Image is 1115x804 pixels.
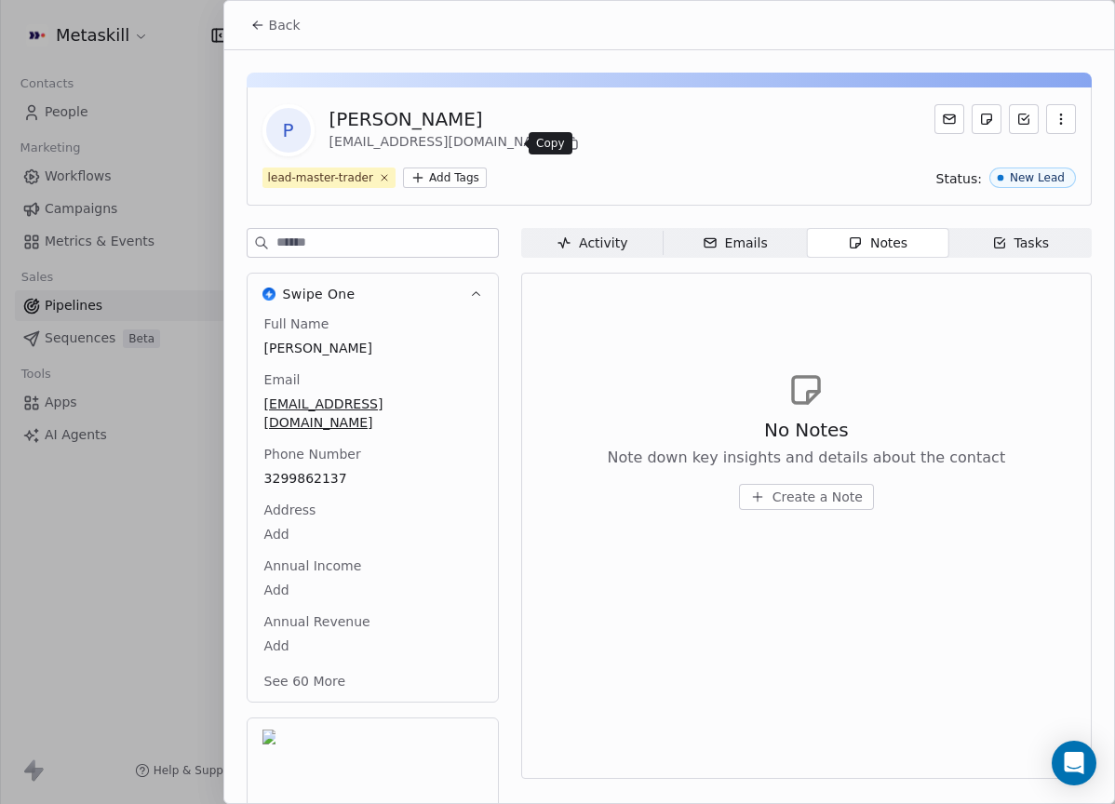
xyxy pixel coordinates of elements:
div: New Lead [1010,171,1065,184]
div: Tasks [992,234,1050,253]
span: Full Name [261,315,333,333]
div: [PERSON_NAME] [329,106,584,132]
span: Email [261,370,304,389]
span: No Notes [764,417,849,443]
div: Emails [703,234,768,253]
button: Create a Note [739,484,874,510]
span: Annual Revenue [261,612,374,631]
span: P [266,108,311,153]
button: Swipe OneSwipe One [248,274,498,315]
p: Copy [536,136,565,151]
span: 3299862137 [264,469,481,488]
span: [EMAIL_ADDRESS][DOMAIN_NAME] [264,395,481,432]
span: Add [264,636,481,655]
button: Back [239,8,312,42]
img: Swipe One [262,288,275,301]
button: See 60 More [253,664,357,698]
span: Phone Number [261,445,365,463]
span: [PERSON_NAME] [264,339,481,357]
span: Back [269,16,301,34]
span: Status: [936,169,982,188]
span: Create a Note [772,488,863,506]
div: Activity [557,234,627,253]
div: Open Intercom Messenger [1052,741,1096,785]
span: Swipe One [283,285,356,303]
span: Annual Income [261,556,366,575]
div: [EMAIL_ADDRESS][DOMAIN_NAME] [329,132,584,154]
span: Add [264,525,481,543]
span: Add [264,581,481,599]
div: lead-master-trader [268,169,373,186]
span: Note down key insights and details about the contact [607,447,1005,469]
button: Add Tags [403,167,487,188]
div: Swipe OneSwipe One [248,315,498,702]
span: Address [261,501,320,519]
